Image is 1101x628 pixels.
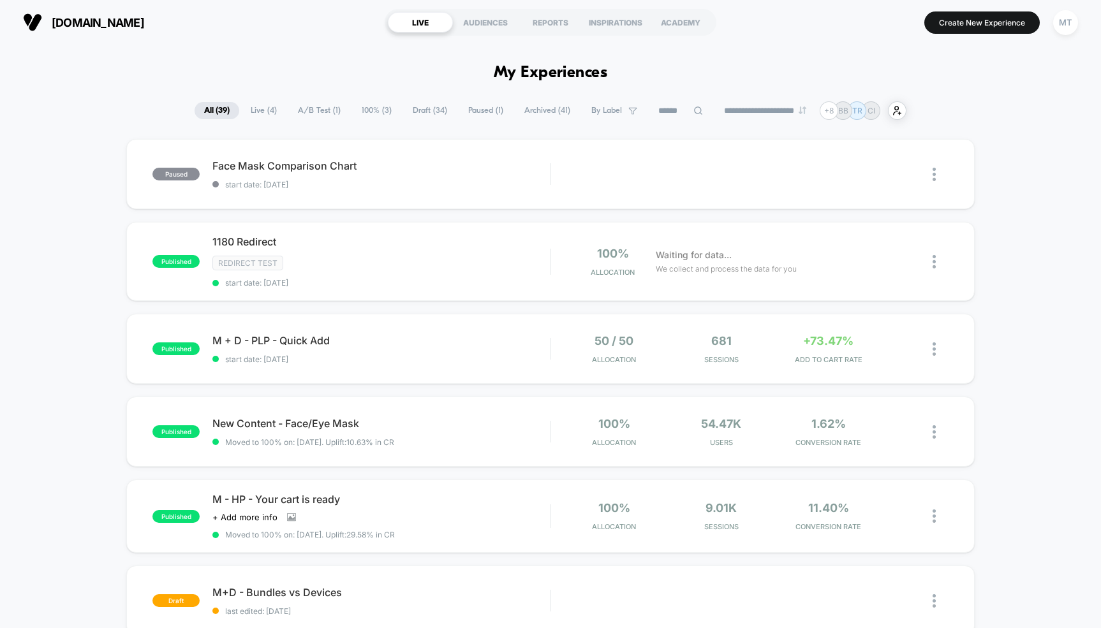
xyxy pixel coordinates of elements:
[598,417,630,430] span: 100%
[778,522,879,531] span: CONVERSION RATE
[225,530,395,539] span: Moved to 100% on: [DATE] . Uplift: 29.58% in CR
[648,12,713,33] div: ACADEMY
[403,102,457,119] span: Draft ( 34 )
[212,417,550,430] span: New Content - Face/Eye Mask
[933,342,936,356] img: close
[212,512,277,522] span: + Add more info
[1053,10,1078,35] div: MT
[868,106,875,115] p: CI
[23,13,42,32] img: Visually logo
[597,247,629,260] span: 100%
[803,334,853,347] span: +73.47%
[212,493,550,506] span: M - HP - Your cart is ready
[212,256,283,270] span: Redirect Test
[591,268,635,277] span: Allocation
[933,509,936,523] img: close
[212,334,550,347] span: M + D - PLP - Quick Add
[711,334,732,347] span: 681
[518,12,583,33] div: REPORTS
[152,255,200,268] span: published
[212,586,550,599] span: M+D - Bundles vs Devices
[591,106,622,115] span: By Label
[706,501,737,515] span: 9.01k
[288,102,350,119] span: A/B Test ( 1 )
[212,606,550,616] span: last edited: [DATE]
[212,159,550,172] span: Face Mask Comparison Chart
[933,168,936,181] img: close
[212,180,550,189] span: start date: [DATE]
[799,106,806,114] img: end
[152,510,200,523] span: published
[1049,10,1082,36] button: MT
[778,355,879,364] span: ADD TO CART RATE
[808,501,849,515] span: 11.40%
[152,342,200,355] span: published
[152,425,200,438] span: published
[241,102,286,119] span: Live ( 4 )
[212,278,550,288] span: start date: [DATE]
[598,501,630,515] span: 100%
[515,102,580,119] span: Archived ( 41 )
[820,101,838,120] div: + 8
[852,106,862,115] p: TR
[195,102,239,119] span: All ( 39 )
[52,16,144,29] span: [DOMAIN_NAME]
[933,425,936,439] img: close
[453,12,518,33] div: AUDIENCES
[592,522,636,531] span: Allocation
[595,334,633,347] span: 50 / 50
[152,168,200,180] span: paused
[152,594,200,607] span: draft
[656,248,732,262] span: Waiting for data...
[656,263,797,275] span: We collect and process the data for you
[701,417,741,430] span: 54.47k
[352,102,401,119] span: 100% ( 3 )
[933,594,936,608] img: close
[583,12,648,33] div: INSPIRATIONS
[811,417,846,430] span: 1.62%
[19,12,148,33] button: [DOMAIN_NAME]
[388,12,453,33] div: LIVE
[933,255,936,268] img: close
[494,64,608,82] h1: My Experiences
[671,355,772,364] span: Sessions
[838,106,848,115] p: BB
[671,522,772,531] span: Sessions
[212,235,550,248] span: 1180 Redirect
[592,438,636,447] span: Allocation
[778,438,879,447] span: CONVERSION RATE
[212,354,550,364] span: start date: [DATE]
[671,438,772,447] span: Users
[225,437,394,447] span: Moved to 100% on: [DATE] . Uplift: 10.63% in CR
[459,102,513,119] span: Paused ( 1 )
[924,11,1040,34] button: Create New Experience
[592,355,636,364] span: Allocation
